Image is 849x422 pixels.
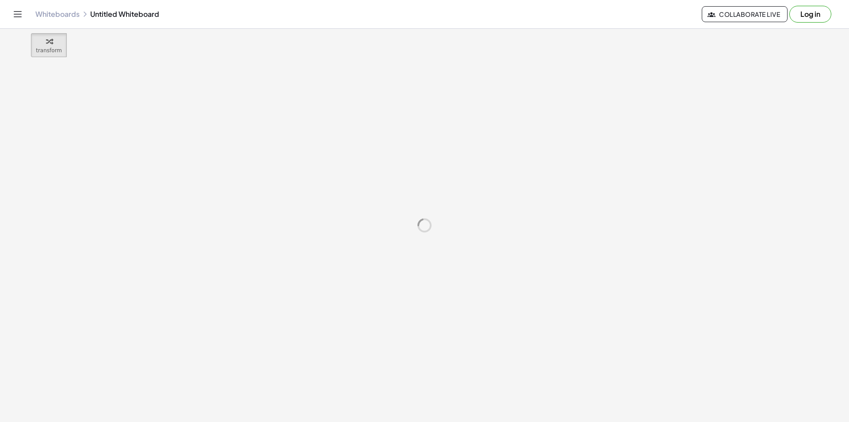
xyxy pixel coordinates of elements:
[36,47,62,54] span: transform
[11,7,25,21] button: Toggle navigation
[709,10,780,18] span: Collaborate Live
[31,33,67,57] button: transform
[702,6,788,22] button: Collaborate Live
[35,10,80,19] a: Whiteboards
[789,6,831,23] button: Log in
